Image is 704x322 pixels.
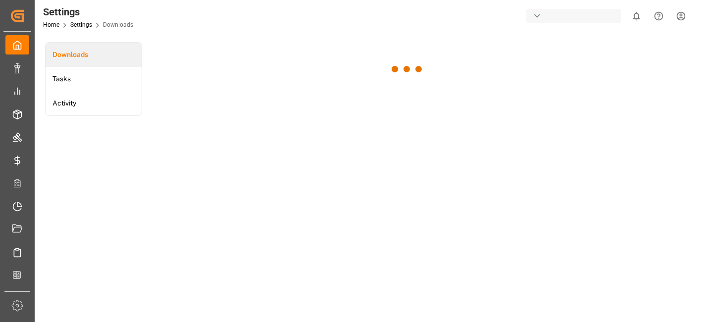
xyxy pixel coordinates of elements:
[43,21,59,28] a: Home
[43,4,133,19] div: Settings
[46,67,142,91] a: Tasks
[625,5,648,27] button: show 0 new notifications
[46,91,142,115] a: Activity
[46,43,142,67] a: Downloads
[648,5,670,27] button: Help Center
[70,21,92,28] a: Settings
